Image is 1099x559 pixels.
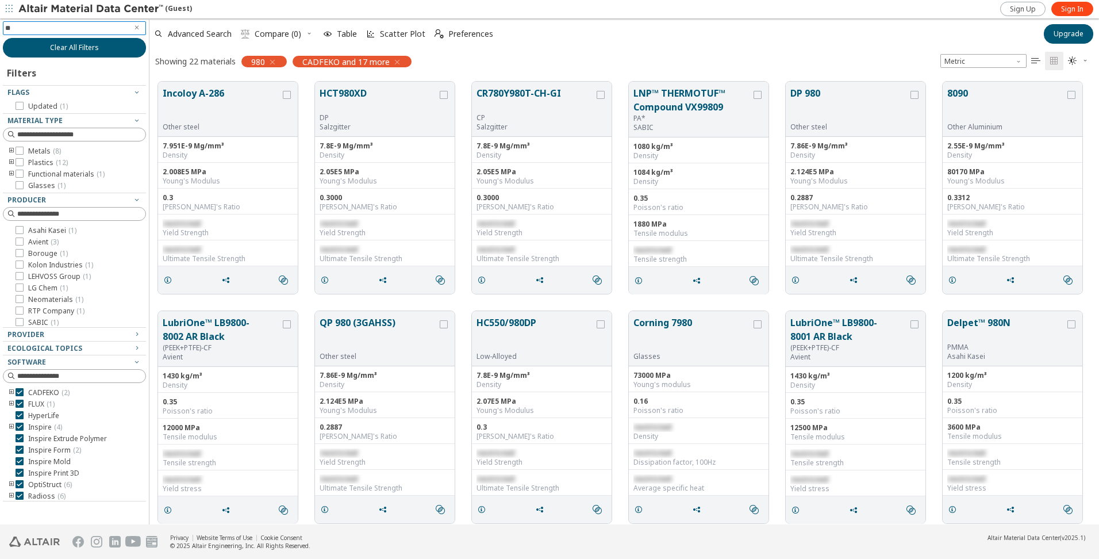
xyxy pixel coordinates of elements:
span: Software [7,357,46,367]
div: Density [790,381,921,390]
span: Metals [28,147,61,156]
span: ( 1 ) [57,181,66,190]
button: DP 980 [790,86,908,122]
span: Inspire Form [28,446,81,455]
button: Software [3,355,146,369]
span: ( 1 ) [60,283,68,293]
button: Theme [1063,52,1093,70]
i:  [436,275,445,285]
div: Poisson's ratio [633,203,764,212]
div: Ultimate Tensile Strength [947,254,1078,263]
span: Producer [7,195,46,205]
div: Density [947,380,1078,389]
div: Filters [3,58,42,85]
button: CR780Y980T-CH-GI [477,86,594,113]
div: Poisson's ratio [790,407,921,416]
span: ( 12 ) [56,158,68,167]
div: [PERSON_NAME]'s Ratio [320,202,450,212]
span: Altair Material Data Center [987,534,1060,542]
button: LNP™ THERMOTUF™ Compound VX99809 [633,86,751,114]
i: toogle group [7,492,16,501]
button: Similar search [274,269,298,292]
div: Low-Alloyed [477,352,594,361]
span: restricted [790,449,828,458]
button: Similar search [1058,498,1082,521]
div: Other steel [320,352,437,361]
button: Similar search [744,269,768,292]
span: restricted [633,448,671,458]
button: Share [373,498,397,521]
button: Similar search [744,498,768,521]
button: Provider [3,328,146,342]
span: restricted [633,422,671,432]
button: Details [629,269,653,292]
button: Details [786,499,810,522]
div: 0.3 [163,193,293,202]
div: 73000 MPa [633,371,764,380]
button: Details [943,498,967,521]
div: Tensile strength [163,458,293,468]
div: Yield stress [947,484,1078,493]
button: Similar search [587,498,612,521]
span: CADFEKO and 17 more [302,56,390,67]
button: HC550/980DP [477,316,594,352]
div: [PERSON_NAME]'s Ratio [947,202,1078,212]
div: 0.2887 [320,423,450,432]
span: ( 1 ) [60,248,68,258]
i:  [436,505,445,514]
div: (PEEK+PTFE)-CF [163,343,280,353]
div: © 2025 Altair Engineering, Inc. All Rights Reserved. [170,542,310,550]
div: Density [477,380,607,389]
div: Yield stress [163,484,293,493]
span: HyperLife [28,411,59,420]
span: 980 [251,56,265,67]
span: Upgrade [1054,29,1083,39]
div: 2.05E5 MPa [320,167,450,177]
div: CP [477,113,594,122]
div: Ultimate Tensile Strength [477,254,607,263]
button: Similar search [587,269,612,292]
a: Website Terms of Use [197,534,252,542]
span: restricted [163,219,201,228]
button: Incoloy A-286 [163,86,280,122]
span: Avient [28,238,59,247]
span: LEHVOSS Group [28,272,91,281]
span: restricted [320,474,358,484]
i: toogle group [7,400,16,409]
i:  [593,275,602,285]
a: Privacy [170,534,189,542]
button: Share [530,498,554,521]
div: Poisson's ratio [633,406,764,415]
div: Young's Modulus [790,177,921,186]
div: Other steel [163,122,280,132]
button: Share [687,269,711,292]
div: 3600 MPa [947,423,1078,432]
span: ( 3 ) [51,237,59,247]
div: [PERSON_NAME]'s Ratio [790,202,921,212]
div: Other Aluminium [947,122,1065,132]
div: Tensile strength [633,255,764,264]
div: 2.124E5 MPa [320,397,450,406]
span: restricted [947,474,985,484]
i:  [435,29,444,39]
div: 2.07E5 MPa [477,397,607,406]
span: restricted [163,449,201,458]
span: Glasses [28,181,66,190]
div: Yield Strength [947,228,1078,238]
div: Tensile strength [947,458,1078,467]
span: ( 1 ) [83,271,91,281]
button: Corning 7980 [633,316,751,352]
div: 0.35 [947,397,1078,406]
i:  [750,505,759,514]
a: Sign Up [1000,2,1046,16]
div: Young's Modulus [320,406,450,415]
span: restricted [477,448,514,458]
button: Producer [3,193,146,207]
button: Clear text [128,21,146,35]
button: Material Type [3,114,146,128]
div: 2.124E5 MPa [790,167,921,177]
i:  [279,506,288,515]
div: Poisson's ratio [947,406,1078,415]
div: 0.35 [163,397,293,407]
span: Functional materials [28,170,105,179]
